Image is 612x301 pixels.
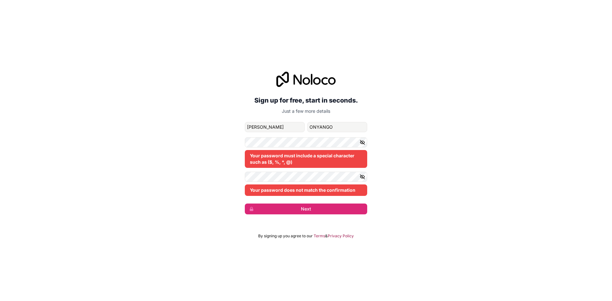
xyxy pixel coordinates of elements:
[245,108,367,114] p: Just a few more details
[245,137,367,147] input: Password
[245,184,367,196] div: Your password does not match the confirmation
[258,233,313,239] span: By signing up you agree to our
[245,204,367,214] button: Next
[245,95,367,106] h2: Sign up for free, start in seconds.
[314,233,325,239] a: Terms
[328,233,354,239] a: Privacy Policy
[325,233,328,239] span: &
[245,122,305,132] input: given-name
[245,150,367,168] div: Your password must include a special character such as ($, %, *, @)
[307,122,367,132] input: family-name
[245,172,367,182] input: Confirm password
